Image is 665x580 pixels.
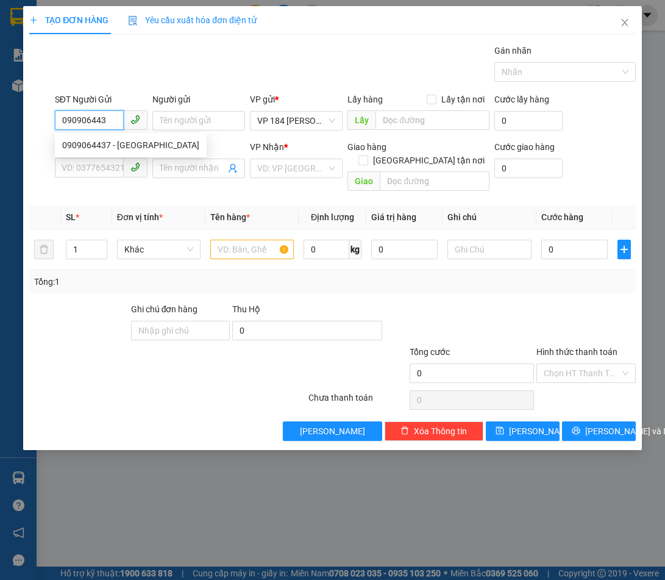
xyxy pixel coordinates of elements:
[368,154,489,167] span: [GEOGRAPHIC_DATA] tận nơi
[117,212,163,222] span: Đơn vị tính
[300,424,365,438] span: [PERSON_NAME]
[228,163,238,173] span: user-add
[494,111,563,131] input: Cước lấy hàng
[371,240,438,259] input: 0
[347,110,375,130] span: Lấy
[494,46,532,55] label: Gán nhãn
[130,162,140,172] span: phone
[55,93,148,106] div: SĐT Người Gửi
[486,421,560,441] button: save[PERSON_NAME]
[620,18,630,27] span: close
[29,15,108,25] span: TẠO ĐƠN HÀNG
[232,304,260,314] span: Thu Hộ
[509,424,574,438] span: [PERSON_NAME]
[250,93,343,106] div: VP gửi
[128,16,138,26] img: icon
[380,171,489,191] input: Dọc đường
[494,95,549,104] label: Cước lấy hàng
[311,212,354,222] span: Định lượng
[131,304,198,314] label: Ghi chú đơn hàng
[617,240,631,259] button: plus
[410,347,450,357] span: Tổng cước
[347,171,380,191] span: Giao
[128,15,257,25] span: Yêu cầu xuất hóa đơn điện tử
[124,240,193,259] span: Khác
[618,245,630,254] span: plus
[210,212,250,222] span: Tên hàng
[130,115,140,124] span: phone
[347,95,383,104] span: Lấy hàng
[375,110,489,130] input: Dọc đường
[62,138,199,152] div: 0909064437 - [GEOGRAPHIC_DATA]
[443,206,536,229] th: Ghi chú
[496,426,504,436] span: save
[562,421,636,441] button: printer[PERSON_NAME] và In
[494,159,563,178] input: Cước giao hàng
[572,426,580,436] span: printer
[34,275,258,288] div: Tổng: 1
[541,212,583,222] span: Cước hàng
[400,426,409,436] span: delete
[536,347,617,357] label: Hình thức thanh toán
[447,240,531,259] input: Ghi Chú
[307,391,408,412] div: Chưa thanh toán
[283,421,382,441] button: [PERSON_NAME]
[385,421,483,441] button: deleteXóa Thông tin
[436,93,489,106] span: Lấy tận nơi
[349,240,361,259] span: kg
[371,212,416,222] span: Giá trị hàng
[250,142,284,152] span: VP Nhận
[34,240,54,259] button: delete
[66,212,76,222] span: SL
[29,16,38,24] span: plus
[494,142,555,152] label: Cước giao hàng
[608,6,642,40] button: Close
[257,112,335,130] span: VP 184 Nguyễn Văn Trỗi - HCM
[210,240,294,259] input: VD: Bàn, Ghế
[55,135,207,155] div: 0909064437 - ANH TÂN
[152,93,245,106] div: Người gửi
[347,142,386,152] span: Giao hàng
[131,321,230,340] input: Ghi chú đơn hàng
[414,424,467,438] span: Xóa Thông tin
